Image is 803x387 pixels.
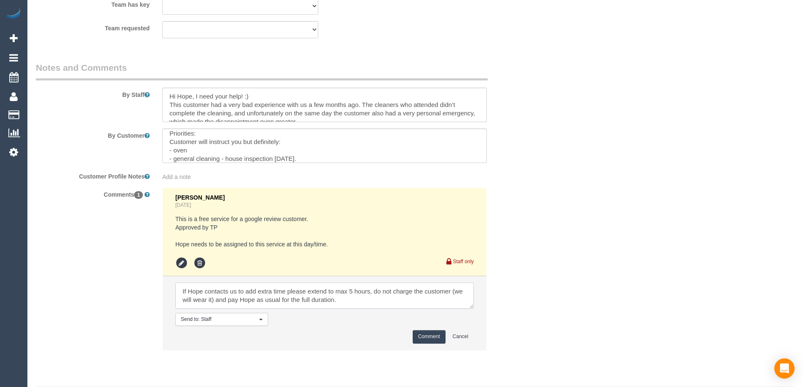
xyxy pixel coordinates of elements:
[30,187,156,199] label: Comments
[413,330,446,343] button: Comment
[5,8,22,20] img: Automaid Logo
[30,21,156,32] label: Team requested
[134,191,143,199] span: 1
[175,194,225,201] span: [PERSON_NAME]
[447,330,474,343] button: Cancel
[453,259,474,264] small: Staff only
[181,316,257,323] span: Send to: Staff
[175,313,268,326] button: Send to: Staff
[30,169,156,181] label: Customer Profile Notes
[175,215,474,248] pre: This is a free service for a google review customer. Approved by TP Hope needs to be assigned to ...
[36,61,488,80] legend: Notes and Comments
[30,128,156,140] label: By Customer
[162,173,191,180] span: Add a note
[30,88,156,99] label: By Staff
[175,202,191,208] a: [DATE]
[774,358,795,379] div: Open Intercom Messenger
